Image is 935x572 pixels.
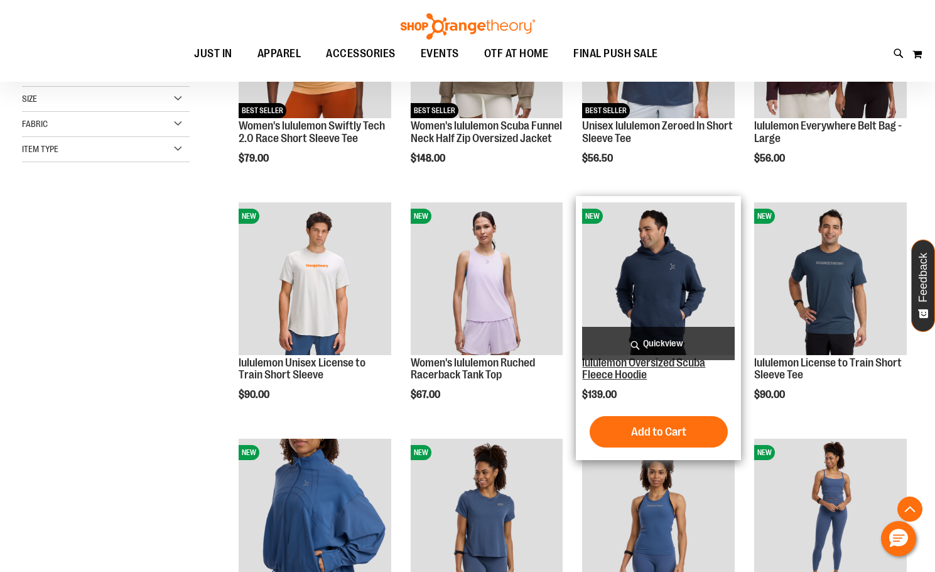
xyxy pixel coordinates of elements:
[582,202,735,355] img: lululemon Oversized Scuba Fleece Hoodie
[411,356,535,382] a: Women's lululemon Ruched Racerback Tank Top
[411,389,442,400] span: $67.00
[239,202,391,357] a: lululemon Unisex License to Train Short SleeveNEW
[239,202,391,355] img: lululemon Unisex License to Train Short Sleeve
[917,253,929,302] span: Feedback
[472,40,561,69] a: OTF AT HOME
[754,153,787,164] span: $56.00
[897,497,922,522] button: Back To Top
[239,445,259,460] span: NEW
[313,40,408,69] a: ACCESSORIES
[411,119,562,145] a: Women's lululemon Scuba Funnel Neck Half Zip Oversized Jacket
[239,209,259,224] span: NEW
[411,202,563,357] a: Women's lululemon Ruched Racerback Tank TopNEW
[582,356,705,382] a: lululemon Oversized Scuba Fleece Hoodie
[232,196,397,432] div: product
[239,389,271,400] span: $90.00
[326,40,396,68] span: ACCESSORIES
[239,356,365,382] a: lululemon Unisex License to Train Short Sleeve
[257,40,301,68] span: APPAREL
[399,13,537,40] img: Shop Orangetheory
[754,445,775,460] span: NEW
[582,327,735,360] a: Quickview
[576,196,741,460] div: product
[404,196,570,432] div: product
[582,119,733,145] a: Unisex lululemon Zeroed In Short Sleeve Tee
[754,209,775,224] span: NEW
[631,425,686,439] span: Add to Cart
[411,202,563,355] img: Women's lululemon Ruched Racerback Tank Top
[411,445,431,460] span: NEW
[881,521,916,556] button: Hello, have a question? Let’s chat.
[411,153,447,164] span: $148.00
[748,196,913,432] div: product
[590,416,728,448] button: Add to Cart
[421,40,459,68] span: EVENTS
[582,153,615,164] span: $56.50
[582,202,735,357] a: lululemon Oversized Scuba Fleece HoodieNEW
[582,209,603,224] span: NEW
[754,389,787,400] span: $90.00
[754,202,907,357] a: lululemon License to Train Short Sleeve TeeNEW
[411,103,458,118] span: BEST SELLER
[484,40,549,68] span: OTF AT HOME
[573,40,658,68] span: FINAL PUSH SALE
[754,119,902,145] a: lululemon Everywhere Belt Bag - Large
[239,119,385,145] a: Women's lululemon Swiftly Tech 2.0 Race Short Sleeve Tee
[181,40,245,69] a: JUST IN
[22,94,37,104] span: Size
[561,40,671,69] a: FINAL PUSH SALE
[22,119,48,129] span: Fabric
[582,103,630,118] span: BEST SELLER
[911,239,935,332] button: Feedback - Show survey
[582,389,619,400] span: $139.00
[239,153,271,164] span: $79.00
[408,40,472,69] a: EVENTS
[411,209,431,224] span: NEW
[245,40,314,68] a: APPAREL
[754,356,902,382] a: lululemon License to Train Short Sleeve Tee
[754,202,907,355] img: lululemon License to Train Short Sleeve Tee
[22,144,58,154] span: Item Type
[194,40,232,68] span: JUST IN
[239,103,286,118] span: BEST SELLER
